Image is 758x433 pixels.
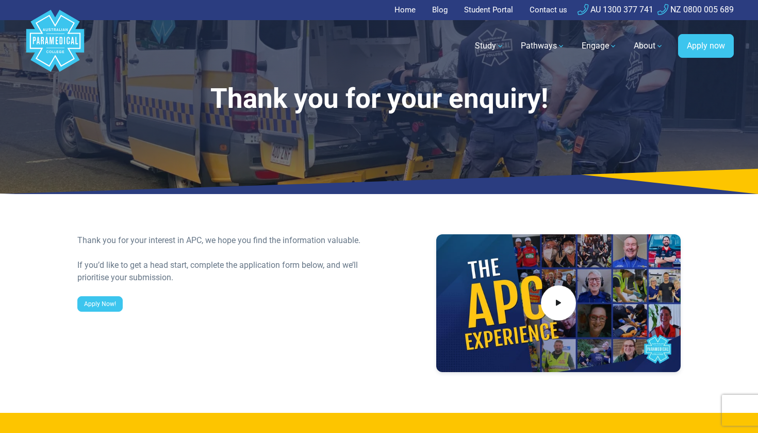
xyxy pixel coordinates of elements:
[578,5,653,14] a: AU 1300 377 741
[77,234,373,247] div: Thank you for your interest in APC, we hope you find the information valuable.
[515,31,571,60] a: Pathways
[77,296,123,312] a: Apply Now!
[77,83,681,115] h1: Thank you for your enquiry!
[628,31,670,60] a: About
[657,5,734,14] a: NZ 0800 005 689
[77,259,373,284] div: If you’d like to get a head start, complete the application form below, and we’ll prioritise your...
[575,31,623,60] a: Engage
[469,31,510,60] a: Study
[24,20,86,72] a: Australian Paramedical College
[678,34,734,58] a: Apply now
